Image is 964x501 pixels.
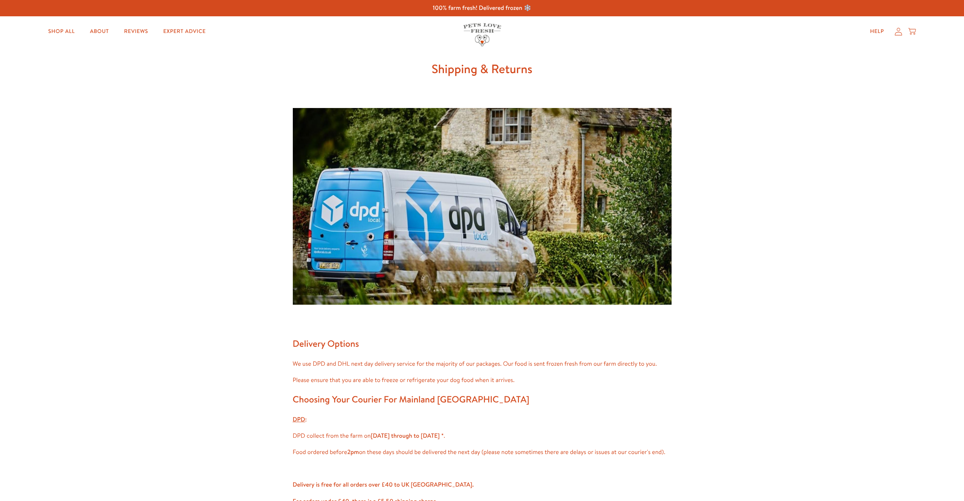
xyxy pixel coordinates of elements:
iframe: Gorgias live chat messenger [926,465,956,493]
strong: through to [DATE] * [391,432,444,440]
a: Shop All [42,24,81,39]
strong: 2pm [347,448,359,456]
h2: Choosing Your Courier For Mainland [GEOGRAPHIC_DATA] [293,391,672,407]
strong: [DATE] [371,432,390,440]
h2: Delivery Options [293,336,672,351]
p: Please ensure that you are able to freeze or refrigerate your dog food when it arrives. [293,375,672,385]
strong: : [293,415,307,424]
span: DPD [293,415,305,424]
a: Reviews [118,24,154,39]
h1: Shipping & Returns [293,59,672,79]
strong: Delivery is free for all orders over £40 to UK [GEOGRAPHIC_DATA]. [293,481,474,489]
p: DPD collect from the farm on . [293,431,672,441]
p: We use DPD and DHL next day delivery service for the majority of our packages. Our food is sent f... [293,359,672,369]
p: Food ordered before on these days should be delivered the next day (please note sometimes there a... [293,447,672,457]
img: Pets Love Fresh [463,23,501,46]
a: About [84,24,115,39]
a: Expert Advice [157,24,212,39]
a: Help [864,24,890,39]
